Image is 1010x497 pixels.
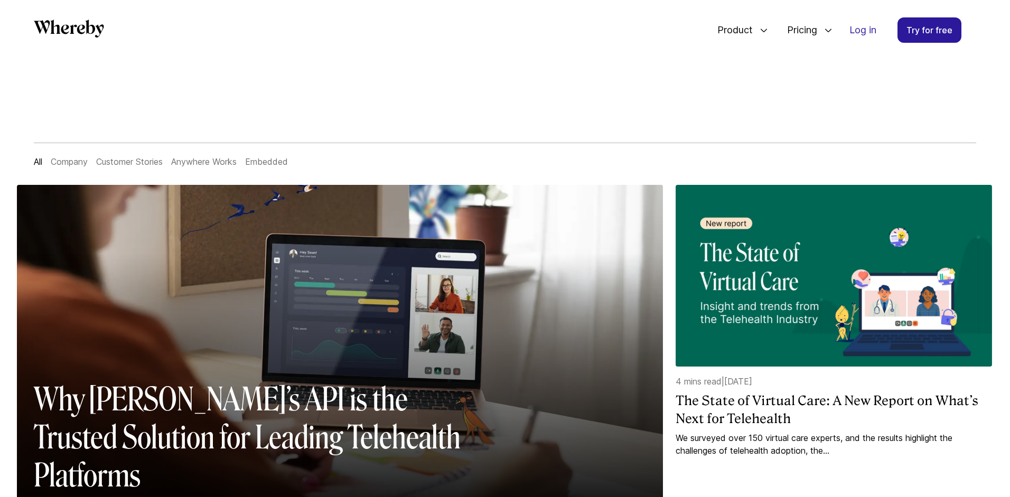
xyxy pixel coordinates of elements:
a: Company [51,156,88,167]
a: We surveyed over 150 virtual care experts, and the results highlight the challenges of telehealth... [676,432,992,457]
a: Embedded [245,156,288,167]
h2: Why [PERSON_NAME]’s API is the Trusted Solution for Leading Telehealth Platforms [34,380,486,494]
svg: Whereby [34,20,104,37]
span: Product [707,13,755,48]
span: Pricing [777,13,820,48]
a: Anywhere Works [171,156,237,167]
a: The State of Virtual Care: A New Report on What’s Next for Telehealth [676,392,992,427]
a: Log in [841,18,885,42]
a: Whereby [34,20,104,41]
a: Customer Stories [96,156,163,167]
p: 4 mins read | [DATE] [676,375,992,388]
a: All [34,156,42,167]
a: Try for free [897,17,961,43]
